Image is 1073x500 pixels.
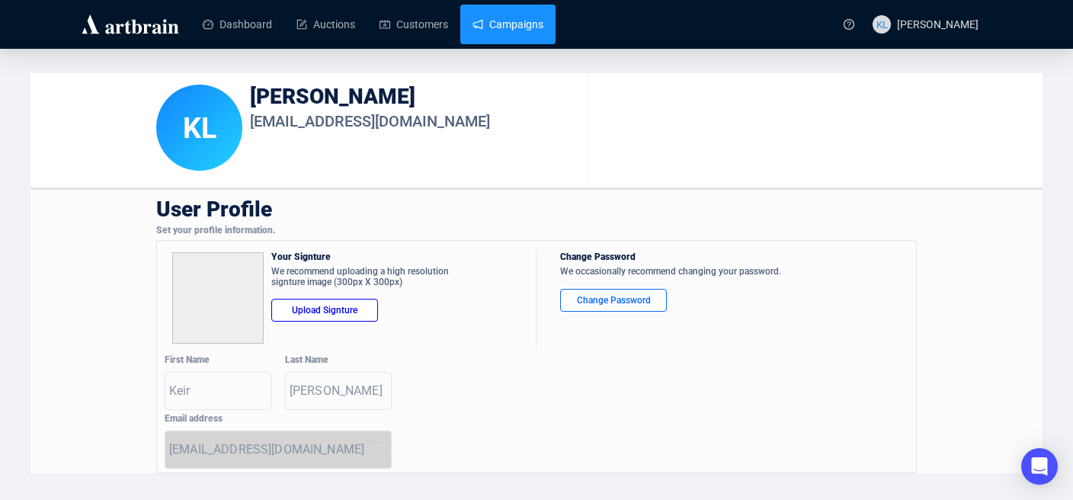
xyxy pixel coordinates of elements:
span: [PERSON_NAME] [897,18,979,30]
a: Customers [380,5,448,44]
img: logo [79,12,181,37]
div: Change Password [560,252,781,267]
div: We recommend uploading a high resolution signture image (300px X 300px) [271,267,456,292]
div: Open Intercom Messenger [1021,448,1058,485]
div: We occasionally recommend changing your password. [560,267,781,281]
div: [EMAIL_ADDRESS][DOMAIN_NAME] [250,113,490,134]
div: User Profile [156,190,917,226]
div: Your Signture [271,252,536,267]
div: Set your profile information. [156,226,917,240]
a: Campaigns [472,5,543,44]
div: Last Name [285,355,390,370]
button: Upload Signture [271,299,378,322]
img: email.svg [372,442,387,457]
input: First Name [169,379,271,403]
div: Upload Signture [284,303,365,318]
div: First Name [165,355,270,370]
span: KL [876,16,888,32]
input: Last Name [290,379,391,403]
div: Keir Leeson [156,85,242,171]
button: Change Password [560,289,667,312]
div: Change Password [573,293,654,308]
div: [PERSON_NAME] [250,85,490,113]
div: Email address [165,414,390,428]
input: Your Email [169,437,372,462]
span: question-circle [844,19,854,30]
span: KL [183,111,216,145]
a: Auctions [296,5,355,44]
a: Dashboard [203,5,272,44]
